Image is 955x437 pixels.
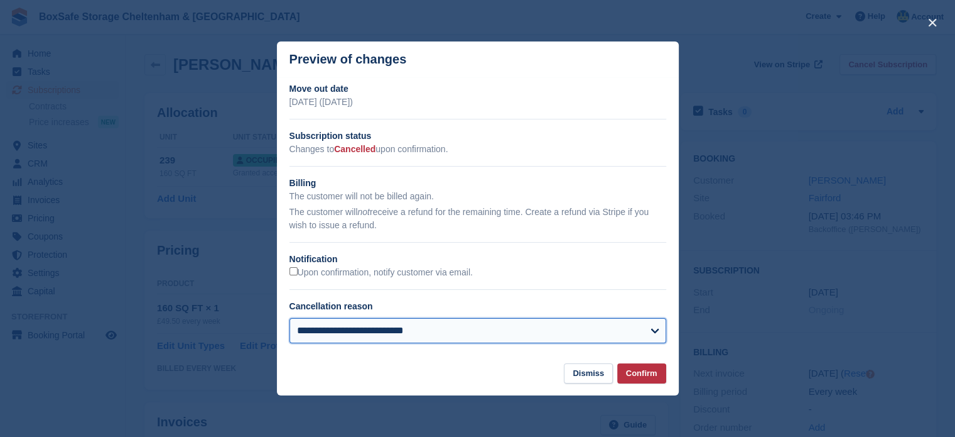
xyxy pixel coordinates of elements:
h2: Notification [289,253,666,266]
p: Preview of changes [289,52,407,67]
button: Dismiss [564,363,613,384]
label: Upon confirmation, notify customer via email. [289,267,473,279]
h2: Billing [289,177,666,190]
p: The customer will not be billed again. [289,190,666,203]
p: [DATE] ([DATE]) [289,96,666,109]
em: not [357,207,369,217]
button: Confirm [617,363,666,384]
span: Cancelled [334,144,375,154]
button: close [922,13,942,33]
p: The customer will receive a refund for the remaining time. Create a refund via Stripe if you wish... [289,206,666,232]
h2: Subscription status [289,130,666,143]
p: Changes to upon confirmation. [289,143,666,156]
label: Cancellation reason [289,301,373,311]
input: Upon confirmation, notify customer via email. [289,267,298,275]
h2: Move out date [289,82,666,96]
